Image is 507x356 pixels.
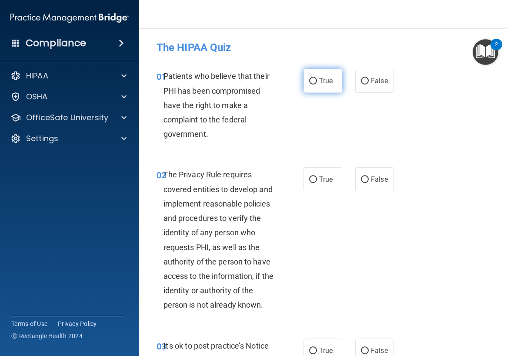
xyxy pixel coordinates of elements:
[26,37,86,49] h4: Compliance
[473,39,498,65] button: Open Resource Center, 2 new notifications
[10,71,127,81] a: HIPAA
[26,112,108,123] p: OfficeSafe University
[10,92,127,102] a: OSHA
[309,176,317,183] input: True
[309,348,317,354] input: True
[357,294,497,329] iframe: Drift Widget Chat Controller
[26,133,58,144] p: Settings
[163,71,270,139] span: Patients who believe that their PHI has been compromised have the right to make a complaint to th...
[11,319,47,328] a: Terms of Use
[361,78,369,85] input: False
[26,71,48,81] p: HIPAA
[10,9,129,27] img: PMB logo
[58,319,97,328] a: Privacy Policy
[361,176,369,183] input: False
[26,92,48,102] p: OSHA
[10,133,127,144] a: Settings
[157,341,166,352] span: 03
[319,77,333,85] span: True
[157,170,166,180] span: 02
[319,175,333,183] span: True
[309,78,317,85] input: True
[163,170,274,309] span: The Privacy Rule requires covered entities to develop and implement reasonable policies and proce...
[371,346,388,355] span: False
[157,71,166,82] span: 01
[157,42,490,53] h4: The HIPAA Quiz
[319,346,333,355] span: True
[11,332,83,340] span: Ⓒ Rectangle Health 2024
[371,175,388,183] span: False
[495,44,498,56] div: 2
[10,112,127,123] a: OfficeSafe University
[371,77,388,85] span: False
[361,348,369,354] input: False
